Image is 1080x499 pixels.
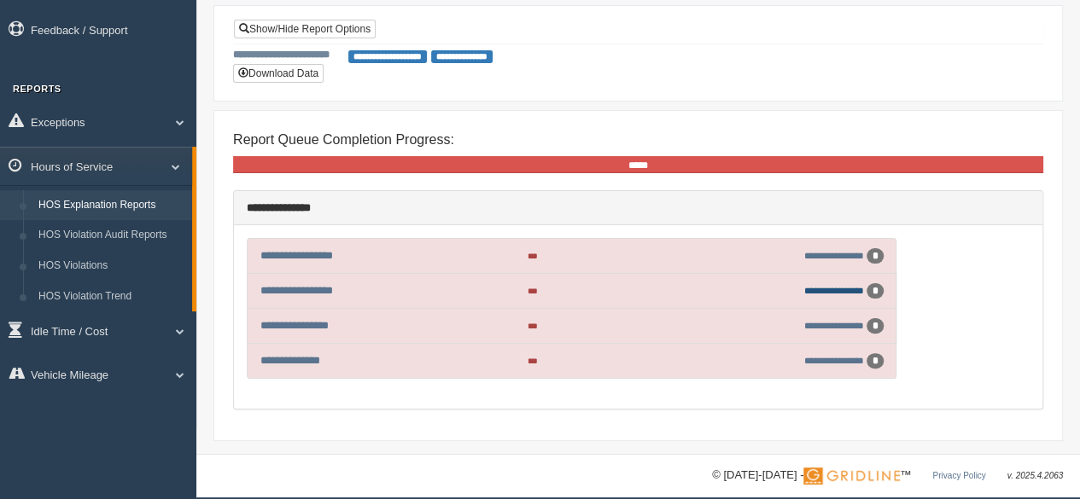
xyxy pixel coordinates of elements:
[233,64,324,83] button: Download Data
[31,251,192,281] a: HOS Violations
[712,467,1063,484] div: © [DATE]-[DATE] - ™
[233,132,1043,148] h4: Report Queue Completion Progress:
[803,467,900,484] img: Gridline
[31,190,192,221] a: HOS Explanation Reports
[1007,471,1063,480] span: v. 2025.4.2063
[31,220,192,251] a: HOS Violation Audit Reports
[932,471,985,480] a: Privacy Policy
[234,20,376,38] a: Show/Hide Report Options
[31,281,192,312] a: HOS Violation Trend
